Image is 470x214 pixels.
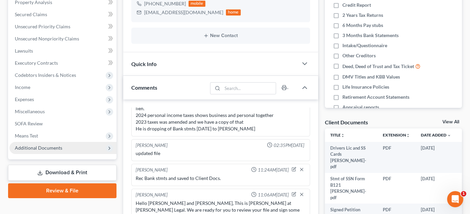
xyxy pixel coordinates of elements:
[342,12,383,19] span: 2 Years Tax Returns
[258,167,289,173] span: 11:24AM[DATE]
[136,142,168,149] div: [PERSON_NAME]
[8,183,116,198] a: Review & File
[461,191,466,196] span: 1
[342,22,383,29] span: 6 Months Pay stubs
[15,84,30,90] span: Income
[8,165,116,181] a: Download & Print
[325,119,368,126] div: Client Documents
[9,57,116,69] a: Executory Contracts
[415,142,457,173] td: [DATE]
[342,63,414,70] span: Deed, Deed of Trust and Tax Ticket
[136,167,168,174] div: [PERSON_NAME]
[144,9,223,16] div: [EMAIL_ADDRESS][DOMAIN_NAME]
[9,33,116,45] a: Unsecured Nonpriority Claims
[131,61,157,67] span: Quick Info
[15,60,58,66] span: Executory Contracts
[222,83,276,94] input: Search...
[342,73,400,80] span: DMV Titles and KBB Values
[342,84,389,90] span: Life Insurance Policies
[377,142,415,173] td: PDF
[137,33,305,38] button: New Contact
[377,173,415,204] td: PDF
[144,0,186,7] div: [PHONE_NUMBER]
[342,2,371,8] span: Credit Report
[325,173,377,204] td: Stmt of SSN Form B121 [PERSON_NAME]-pdf
[15,11,47,17] span: Secured Claims
[383,132,410,137] a: Extensionunfold_more
[9,118,116,130] a: SOFA Review
[447,133,451,137] i: expand_more
[330,132,345,137] a: Titleunfold_more
[189,1,205,7] div: mobile
[15,145,62,151] span: Additional Documents
[9,21,116,33] a: Unsecured Priority Claims
[341,133,345,137] i: unfold_more
[15,96,34,102] span: Expenses
[342,32,399,39] span: 3 Months Bank Statements
[342,104,379,111] span: Appraisal reports
[136,192,168,198] div: [PERSON_NAME]
[342,94,409,100] span: Retirement Account Statements
[15,72,76,78] span: Codebtors Insiders & Notices
[442,120,459,124] a: View All
[342,42,387,49] span: Intake/Questionnaire
[136,175,306,182] div: Rec Bank stmts and saved to Client Docs.
[421,132,451,137] a: Date Added expand_more
[342,52,376,59] span: Other Creditors
[447,191,463,207] iframe: Intercom live chat
[131,84,157,91] span: Comments
[15,48,33,54] span: Lawsuits
[9,8,116,21] a: Secured Claims
[415,173,457,204] td: [DATE]
[15,36,79,41] span: Unsecured Nonpriority Claims
[136,150,306,157] div: updated file
[9,45,116,57] a: Lawsuits
[15,24,70,29] span: Unsecured Priority Claims
[15,109,45,114] span: Miscellaneous
[258,192,289,198] span: 11:06AM[DATE]
[15,121,43,126] span: SOFA Review
[274,142,304,149] span: 02:35PM[DATE]
[406,133,410,137] i: unfold_more
[325,142,377,173] td: Drivers Lic and SS Cards [PERSON_NAME]-pdf
[226,9,241,16] div: home
[15,133,38,139] span: Means Test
